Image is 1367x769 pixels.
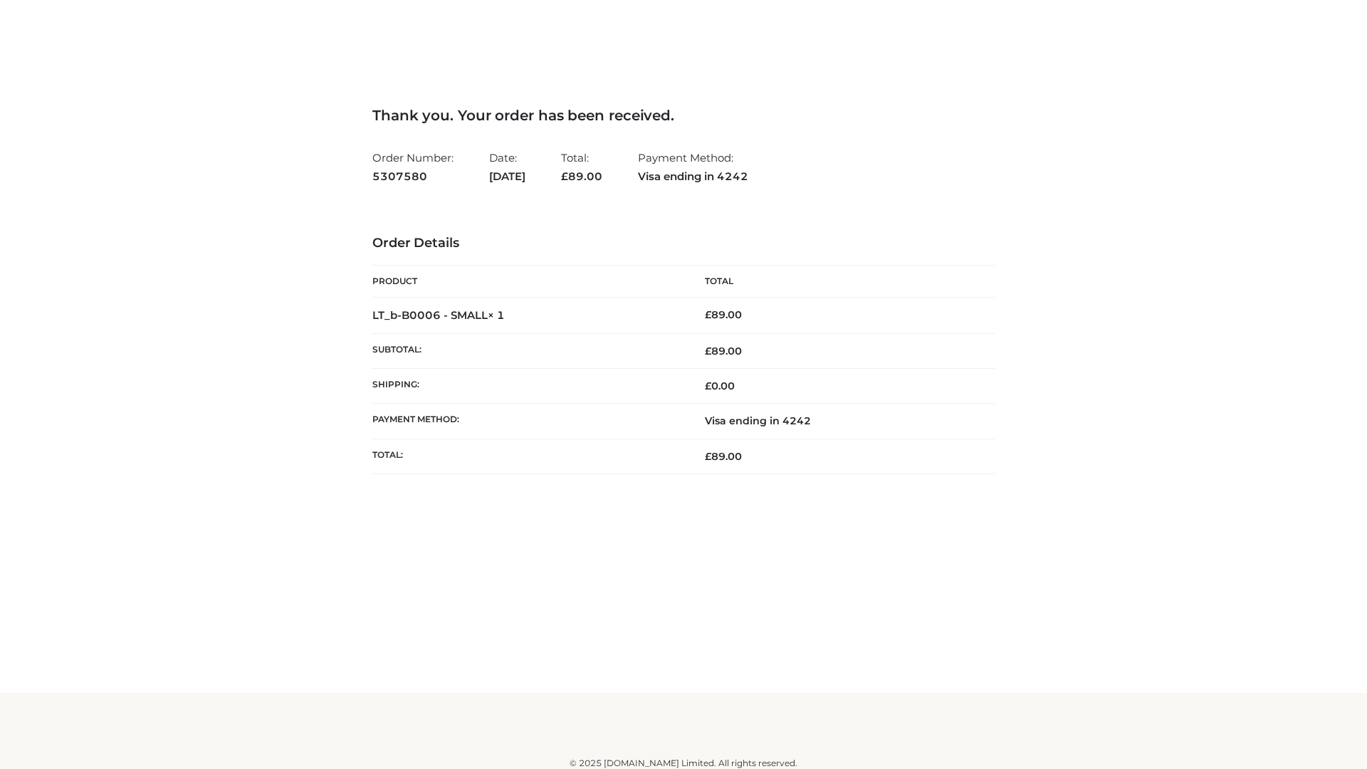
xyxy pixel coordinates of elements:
li: Payment Method: [638,145,748,189]
li: Total: [561,145,602,189]
h3: Order Details [372,236,995,251]
th: Subtotal: [372,333,683,368]
span: £ [705,308,711,321]
strong: Visa ending in 4242 [638,167,748,186]
bdi: 89.00 [705,308,742,321]
span: 89.00 [705,450,742,463]
span: £ [705,380,711,392]
th: Payment method: [372,404,683,439]
th: Shipping: [372,369,683,404]
th: Total [683,266,995,298]
bdi: 0.00 [705,380,735,392]
span: 89.00 [705,345,742,357]
td: Visa ending in 4242 [683,404,995,439]
strong: 5307580 [372,167,454,186]
strong: [DATE] [489,167,525,186]
strong: LT_b-B0006 - SMALL [372,308,505,322]
h3: Thank you. Your order has been received. [372,107,995,124]
span: 89.00 [561,169,602,183]
span: £ [705,345,711,357]
span: £ [705,450,711,463]
span: £ [561,169,568,183]
th: Product [372,266,683,298]
strong: × 1 [488,308,505,322]
li: Order Number: [372,145,454,189]
li: Date: [489,145,525,189]
th: Total: [372,439,683,474]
